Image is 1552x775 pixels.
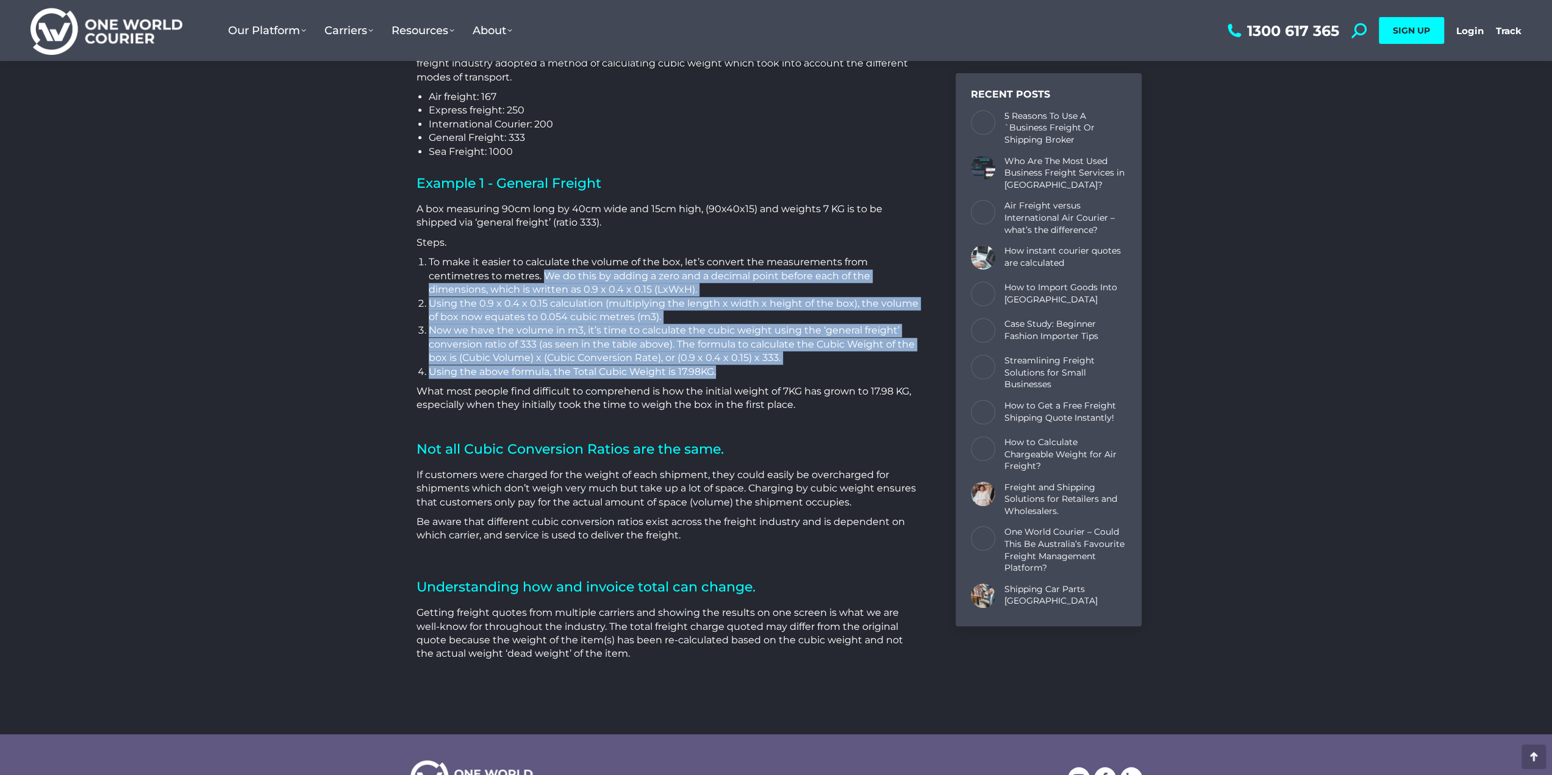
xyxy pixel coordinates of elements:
a: Post image [971,400,995,424]
h2: Understanding how and invoice total can change. [417,580,920,594]
li: General Freight: 333 [429,131,920,145]
p: A box measuring 90cm long by 40cm wide and 15cm high, (90x40x15) and weights 7 KG is to be shippe... [417,202,920,230]
a: 5 Reasons To Use A `Business Freight Or Shipping Broker [1004,110,1126,146]
a: Post image [971,526,995,551]
a: Post image [971,318,995,343]
a: Post image [971,200,995,224]
a: Streamlining Freight Solutions for Small Businesses [1004,355,1126,391]
a: Case Study: Beginner Fashion Importer Tips [1004,318,1126,342]
p: Steps. [417,236,920,249]
a: SIGN UP [1379,17,1444,44]
span: Resources [392,24,454,37]
a: Post image [971,282,995,306]
a: Carriers [315,12,382,49]
li: To make it easier to calculate the volume of the box, let’s convert the measurements from centime... [429,255,920,296]
a: Post image [971,155,995,180]
a: Freight and Shipping Solutions for Retailers and Wholesalers. [1004,482,1126,518]
li: Using the 0.9 x 0.4 x 0.15 calculation (multiplying the length x width x height of the box), the ... [429,297,920,324]
p: Getting freight quotes from multiple carriers and showing the results on one screen is what we ar... [417,606,920,661]
a: Resources [382,12,463,49]
span: Carriers [324,24,373,37]
li: Using the above formula, the Total Cubic Weight is 17.98KG. [429,365,920,379]
li: Air freight: 167 [429,90,920,104]
img: One World Courier [30,6,182,55]
a: Post image [971,584,995,608]
h2: Not all Cubic Conversion Ratios are the same. [417,443,920,456]
a: Air Freight versus International Air Courier – what’s the difference? [1004,200,1126,236]
a: 1300 617 365 [1225,23,1339,38]
a: Track [1496,25,1522,37]
div: Recent Posts [971,88,1126,101]
a: Post image [971,437,995,461]
li: International Courier: 200 [429,118,920,131]
a: How to Calculate Chargeable Weight for Air Freight? [1004,437,1126,473]
a: Post image [971,245,995,270]
li: Now we have the volume in m3, it’s time to calculate the cubic weight using the ‘general freight’... [429,324,920,365]
a: Post image [971,482,995,506]
a: Who Are The Most Used Business Freight Services in [GEOGRAPHIC_DATA]? [1004,155,1126,191]
span: SIGN UP [1393,25,1430,36]
li: Express freight: 250 [429,104,920,117]
p: Be aware that different cubic conversion ratios exist across the freight industry and is dependen... [417,515,920,543]
span: About [473,24,512,37]
a: Our Platform [219,12,315,49]
span: Our Platform [228,24,306,37]
p: Even though the accepted volumetric rate ratio in [GEOGRAPHIC_DATA] is 1 cubic metre = 250 KG, th... [417,43,920,84]
a: How instant courier quotes are calculated [1004,245,1126,269]
a: Post image [971,355,995,379]
div: What most people find difficult to comprehend is how the initial weight of 7KG has grown to 17.98... [417,385,920,412]
li: Sea Freight: 1000 [429,145,920,159]
p: If customers were charged for the weight of each shipment, they could easily be overcharged for s... [417,468,920,509]
a: About [463,12,521,49]
a: How to Import Goods Into [GEOGRAPHIC_DATA] [1004,282,1126,305]
a: Login [1456,25,1484,37]
a: Shipping Car Parts [GEOGRAPHIC_DATA] [1004,584,1126,607]
h2: Example 1 - General Freight [417,177,920,190]
a: One World Courier – Could This Be Australia’s Favourite Freight Management Platform? [1004,526,1126,574]
a: How to Get a Free Freight Shipping Quote Instantly! [1004,400,1126,424]
a: Post image [971,110,995,135]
